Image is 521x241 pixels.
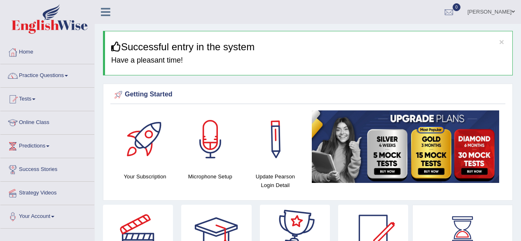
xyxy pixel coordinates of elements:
span: 0 [453,3,461,11]
a: Predictions [0,135,94,155]
a: Strategy Videos [0,182,94,202]
h4: Your Subscription [117,172,173,181]
div: Getting Started [112,89,503,101]
h4: Microphone Setup [182,172,238,181]
a: Your Account [0,205,94,226]
a: Practice Questions [0,64,94,85]
h4: Update Pearson Login Detail [247,172,304,190]
a: Success Stories [0,158,94,179]
button: × [499,37,504,46]
h3: Successful entry in the system [111,42,506,52]
a: Tests [0,88,94,108]
a: Home [0,41,94,61]
h4: Have a pleasant time! [111,56,506,65]
img: small5.jpg [312,110,499,183]
a: Online Class [0,111,94,132]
